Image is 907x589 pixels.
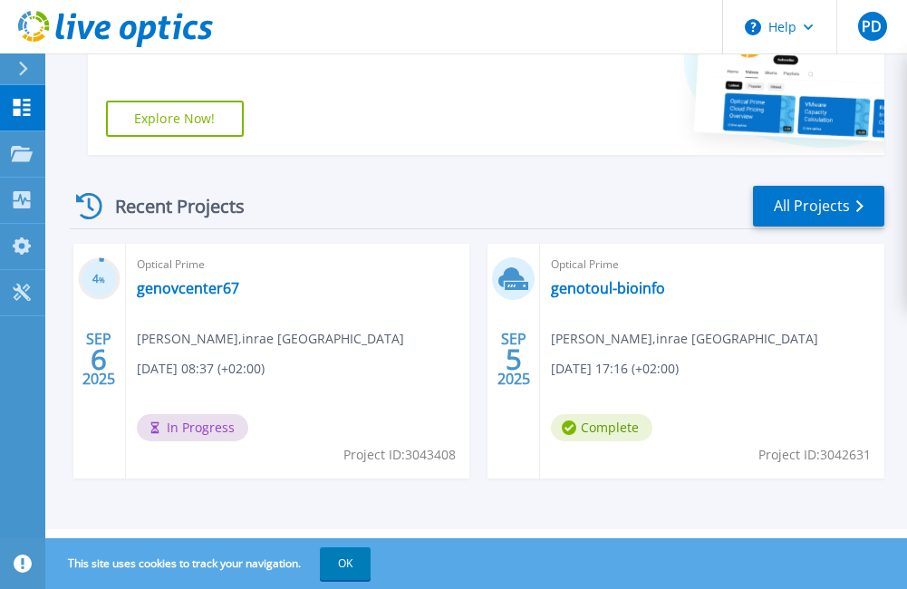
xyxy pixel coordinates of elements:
span: 6 [91,352,107,367]
span: Project ID: 3043408 [343,445,456,465]
a: Explore Now! [106,101,244,137]
span: [PERSON_NAME] , inrae [GEOGRAPHIC_DATA] [551,329,818,349]
span: In Progress [137,414,248,441]
span: This site uses cookies to track your navigation. [50,547,371,580]
span: Optical Prime [551,255,873,275]
span: Optical Prime [137,255,459,275]
span: [PERSON_NAME] , inrae [GEOGRAPHIC_DATA] [137,329,404,349]
div: SEP 2025 [82,326,116,392]
a: All Projects [753,186,884,227]
h3: 4 [78,269,121,290]
a: genovcenter67 [137,279,239,297]
span: PD [862,19,882,34]
span: [DATE] 17:16 (+02:00) [551,359,679,379]
div: SEP 2025 [497,326,531,392]
a: genotoul-bioinfo [551,279,665,297]
span: 5 [506,352,522,367]
span: % [99,275,105,285]
div: Recent Projects [70,184,269,228]
span: [DATE] 08:37 (+02:00) [137,359,265,379]
span: Complete [551,414,652,441]
button: OK [320,547,371,580]
span: Project ID: 3042631 [758,445,871,465]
